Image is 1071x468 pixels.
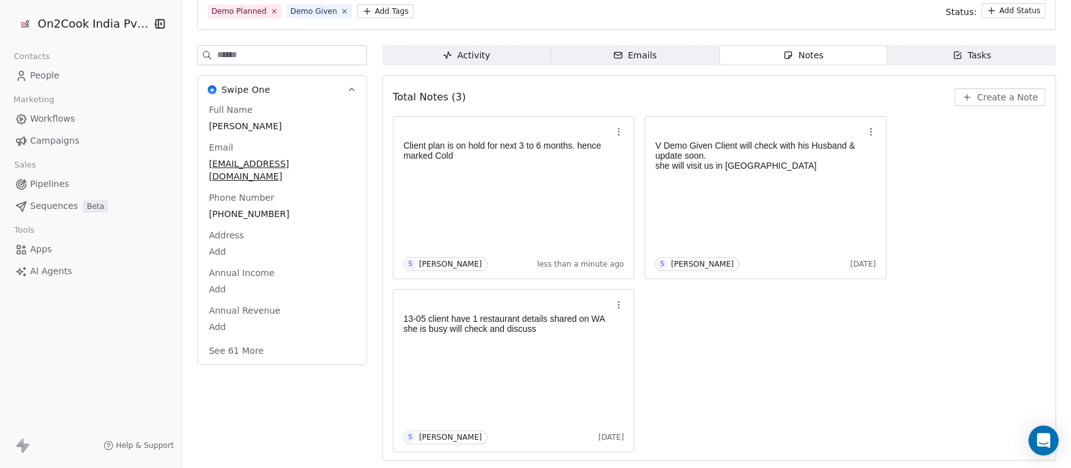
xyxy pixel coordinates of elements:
span: Apps [30,243,52,256]
div: Demo Given [290,6,338,17]
p: 13-05 client have 1 restaurant details shared on WA she is busy will check and discuss [403,314,612,334]
div: Demo Planned [211,6,267,17]
span: Status: [946,6,976,18]
button: Add Status [981,3,1045,18]
span: Add [209,245,355,258]
span: Annual Revenue [206,304,283,317]
span: Add [209,321,355,333]
div: S [408,259,412,269]
p: she will visit us in [GEOGRAPHIC_DATA] [655,161,863,171]
a: Apps [10,239,171,260]
span: Sales [9,156,41,174]
p: V Demo Given Client will check with his Husband & update soon. [655,141,863,161]
span: [EMAIL_ADDRESS][DOMAIN_NAME] [209,157,355,183]
a: Campaigns [10,130,171,151]
span: [DATE] [850,259,876,269]
span: Pipelines [30,178,69,191]
div: Tasks [952,49,991,62]
div: [PERSON_NAME] [419,433,482,442]
span: Address [206,229,247,242]
span: People [30,69,60,82]
div: Swipe OneSwipe One [198,104,366,364]
a: Pipelines [10,174,171,194]
span: Tools [9,221,40,240]
a: AI Agents [10,261,171,282]
span: Create a Note [977,91,1038,104]
div: [PERSON_NAME] [419,260,482,269]
a: People [10,65,171,86]
img: Swipe One [208,85,216,94]
button: Swipe OneSwipe One [198,76,366,104]
div: Emails [613,49,657,62]
span: Contacts [8,47,55,66]
span: Help & Support [116,440,174,450]
span: On2Cook India Pvt. Ltd. [38,16,149,32]
span: Annual Income [206,267,277,279]
span: Marketing [8,90,60,109]
span: Full Name [206,104,255,116]
span: Workflows [30,112,75,125]
span: [PERSON_NAME] [209,120,355,132]
span: Beta [83,200,108,213]
span: [DATE] [599,432,624,442]
div: [PERSON_NAME] [671,260,733,269]
button: Create a Note [954,88,1045,106]
div: Activity [442,49,490,62]
div: Open Intercom Messenger [1028,425,1058,455]
span: Phone Number [206,191,277,204]
span: Total Notes (3) [393,90,466,105]
span: Email [206,141,236,154]
span: AI Agents [30,265,72,278]
span: Swipe One [221,83,270,96]
a: Help & Support [104,440,174,450]
span: Sequences [30,199,78,213]
span: Add [209,283,355,295]
p: Client plan is on hold for next 3 to 6 months. hence marked Cold [403,141,612,161]
button: On2Cook India Pvt. Ltd. [15,13,144,35]
span: less than a minute ago [537,259,624,269]
button: Add Tags [357,4,413,18]
img: on2cook%20logo-04%20copy.jpg [18,16,33,31]
span: [PHONE_NUMBER] [209,208,355,220]
button: See 61 More [201,339,272,362]
span: Campaigns [30,134,79,147]
div: S [408,432,412,442]
a: Workflows [10,109,171,129]
a: SequencesBeta [10,196,171,216]
div: S [660,259,664,269]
